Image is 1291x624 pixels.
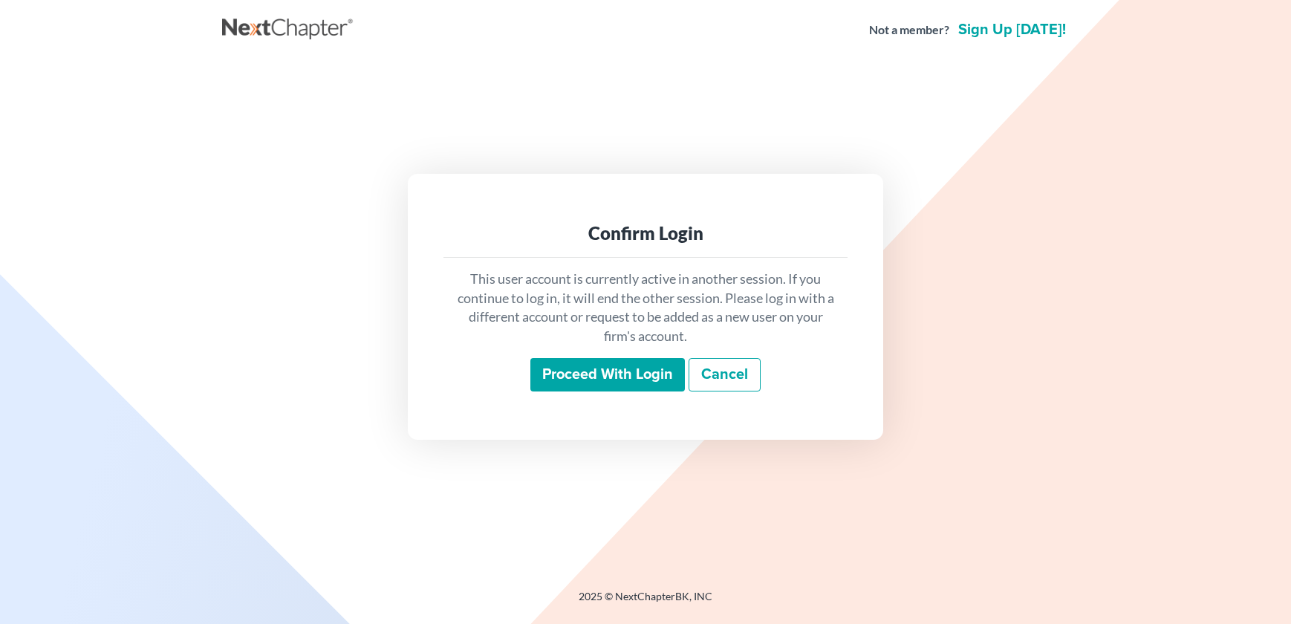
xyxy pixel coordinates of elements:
[455,221,836,245] div: Confirm Login
[869,22,949,39] strong: Not a member?
[222,589,1069,616] div: 2025 © NextChapterBK, INC
[955,22,1069,37] a: Sign up [DATE]!
[689,358,761,392] a: Cancel
[530,358,685,392] input: Proceed with login
[455,270,836,346] p: This user account is currently active in another session. If you continue to log in, it will end ...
